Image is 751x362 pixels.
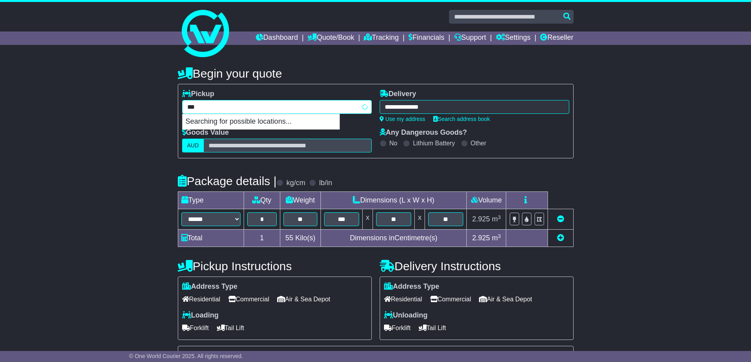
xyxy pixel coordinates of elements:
[280,192,321,209] td: Weight
[178,192,244,209] td: Type
[498,233,501,239] sup: 3
[492,234,501,242] span: m
[256,32,298,45] a: Dashboard
[182,90,214,98] label: Pickup
[280,230,321,247] td: Kilo(s)
[182,322,209,334] span: Forklift
[471,139,486,147] label: Other
[467,192,506,209] td: Volume
[389,139,397,147] label: No
[380,90,416,98] label: Delivery
[178,67,574,80] h4: Begin your quote
[319,179,332,187] label: lb/in
[307,32,354,45] a: Quote/Book
[415,209,425,230] td: x
[380,260,574,273] h4: Delivery Instructions
[321,230,467,247] td: Dimensions in Centimetre(s)
[384,311,428,320] label: Unloading
[277,293,330,305] span: Air & Sea Depot
[380,128,467,137] label: Any Dangerous Goods?
[183,114,339,129] p: Searching for possible locations...
[492,215,501,223] span: m
[244,192,280,209] td: Qty
[413,139,455,147] label: Lithium Battery
[384,322,411,334] span: Forklift
[557,215,564,223] a: Remove this item
[228,293,269,305] span: Commercial
[433,116,490,122] a: Search address book
[217,322,244,334] span: Tail Lift
[178,260,372,273] h4: Pickup Instructions
[540,32,573,45] a: Reseller
[286,179,305,187] label: kg/cm
[380,116,425,122] a: Use my address
[384,293,422,305] span: Residential
[472,234,490,242] span: 2.925
[182,311,219,320] label: Loading
[454,32,486,45] a: Support
[178,175,277,187] h4: Package details |
[362,209,373,230] td: x
[321,192,467,209] td: Dimensions (L x W x H)
[557,234,564,242] a: Add new item
[496,32,531,45] a: Settings
[472,215,490,223] span: 2.925
[384,282,440,291] label: Address Type
[182,282,238,291] label: Address Type
[419,322,446,334] span: Tail Lift
[182,293,220,305] span: Residential
[408,32,444,45] a: Financials
[182,139,204,152] label: AUD
[479,293,532,305] span: Air & Sea Depot
[129,353,243,359] span: © One World Courier 2025. All rights reserved.
[182,128,229,137] label: Goods Value
[285,234,293,242] span: 55
[244,230,280,247] td: 1
[498,214,501,220] sup: 3
[364,32,399,45] a: Tracking
[430,293,471,305] span: Commercial
[178,230,244,247] td: Total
